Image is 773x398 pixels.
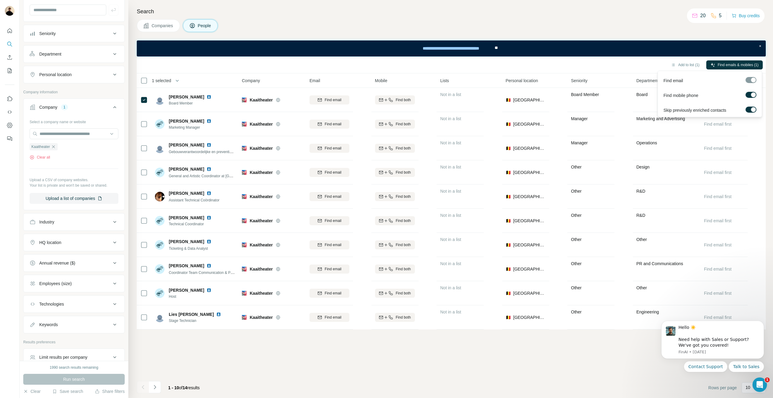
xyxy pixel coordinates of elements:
span: Find email [325,170,341,175]
span: Other [637,237,647,242]
span: [GEOGRAPHIC_DATA] [513,169,546,175]
span: Kaaitheater [250,266,273,272]
img: LinkedIn logo [207,95,211,99]
span: Skip previously enriched contacts [663,107,726,113]
span: [GEOGRAPHIC_DATA] [513,121,546,127]
span: [PERSON_NAME] [169,215,204,221]
span: Find both [396,218,411,223]
img: Avatar [155,313,165,322]
button: Feedback [5,133,14,144]
span: Manager [571,116,588,121]
span: Kaaitheater [250,97,273,103]
span: Company [242,78,260,84]
span: Find email [325,194,341,199]
img: LinkedIn logo [216,312,221,317]
span: of [179,385,183,390]
img: LinkedIn logo [207,191,211,196]
img: Logo of Kaaitheater [242,291,247,296]
span: Other [571,261,582,266]
span: 🇧🇪 [506,242,511,248]
img: LinkedIn logo [207,239,211,244]
span: 🇧🇪 [506,218,511,224]
p: Your list is private and won't be saved or shared. [30,183,118,188]
button: Find both [375,265,415,274]
span: results [168,385,200,390]
span: [PERSON_NAME] [169,142,204,148]
span: Design [637,165,650,169]
img: Logo of Kaaitheater [242,98,247,102]
button: Find both [375,168,415,177]
span: Find email [325,266,341,272]
span: Companies [152,23,174,29]
button: Find both [375,313,415,322]
span: Not in a list [440,92,461,97]
img: Avatar [155,216,165,226]
span: Find email [325,97,341,103]
span: 1 - 10 [168,385,179,390]
div: Department [39,51,61,57]
button: Limit results per company [24,350,124,364]
span: [PERSON_NAME] [169,118,204,124]
span: Find both [396,242,411,248]
span: Not in a list [440,261,461,266]
span: Not in a list [440,189,461,194]
button: Dashboard [5,120,14,131]
p: Company information [23,89,125,95]
button: Use Surfe API [5,107,14,117]
span: General and Artistic Coordinator at [GEOGRAPHIC_DATA] [169,173,263,178]
span: Find email first [704,267,732,271]
button: Buy credits [732,11,760,20]
span: Find both [396,170,411,175]
span: Kaaitheater [250,194,273,200]
button: Annual revenue ($) [24,256,124,270]
button: Find email [310,265,349,274]
span: Other [637,285,647,290]
span: Lies [PERSON_NAME] [169,311,214,317]
img: LinkedIn logo [207,119,211,124]
img: LinkedIn logo [207,167,211,172]
span: Not in a list [440,213,461,218]
span: [GEOGRAPHIC_DATA] [513,242,546,248]
span: Marketing Manager [169,125,214,130]
button: Find email [310,144,349,153]
button: Upload a list of companies [30,193,118,204]
img: Logo of Kaaitheater [242,122,247,127]
button: Share filters [95,388,125,394]
button: Industry [24,215,124,229]
span: 1 selected [152,78,171,84]
span: [GEOGRAPHIC_DATA] [513,145,546,151]
img: LinkedIn logo [207,288,211,293]
img: Logo of Kaaitheater [242,170,247,175]
img: Avatar [155,95,165,105]
span: 🇧🇪 [506,145,511,151]
span: PR and Communications [637,261,683,266]
span: 🇧🇪 [506,194,511,200]
span: Kaaitheater [250,290,273,296]
span: Find email first [704,194,732,199]
span: Other [571,237,582,242]
span: Find email first [704,170,732,175]
span: Engineering [637,310,659,314]
img: LinkedIn logo [207,215,211,220]
span: Find both [396,266,411,272]
span: Find email first [704,122,732,127]
span: [GEOGRAPHIC_DATA] [513,314,546,320]
iframe: Intercom live chat [752,377,767,392]
span: Other [571,189,582,194]
button: Find email [310,192,349,201]
span: R&D [637,213,646,218]
span: 🇧🇪 [506,169,511,175]
button: Find both [375,192,415,201]
span: Not in a list [440,285,461,290]
iframe: Intercom notifications message [652,313,773,395]
button: Search [5,39,14,50]
span: 1 [765,377,770,382]
span: Marketing and Advertising [637,116,685,121]
button: Seniority [24,26,124,41]
button: Find both [375,144,415,153]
